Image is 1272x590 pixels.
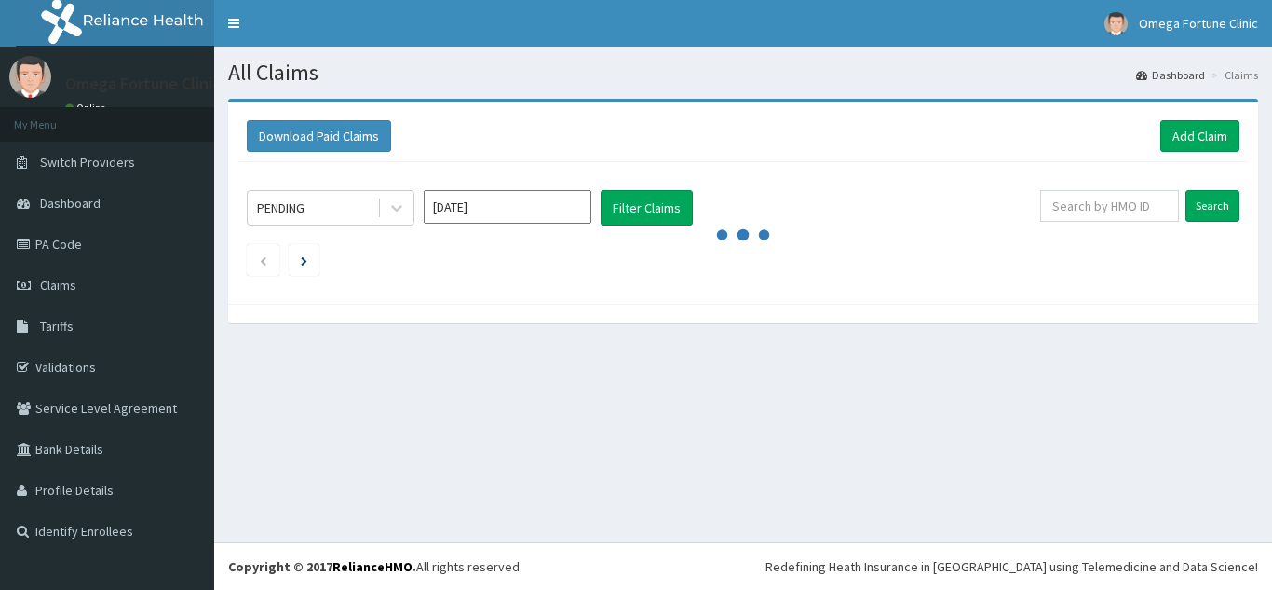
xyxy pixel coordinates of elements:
a: RelianceHMO [332,558,413,575]
input: Search [1185,190,1239,222]
p: Omega Fortune Clinic [65,75,221,92]
footer: All rights reserved. [214,542,1272,590]
button: Download Paid Claims [247,120,391,152]
div: PENDING [257,199,304,217]
a: Online [65,102,110,115]
a: Add Claim [1160,120,1239,152]
a: Next page [301,252,307,268]
span: Switch Providers [40,154,135,171]
a: Previous page [259,252,267,268]
button: Filter Claims [601,190,693,226]
input: Search by HMO ID [1040,190,1179,222]
svg: audio-loading [715,207,771,263]
li: Claims [1207,67,1258,83]
input: Select Month and Year [424,190,591,224]
span: Tariffs [40,318,74,335]
a: Dashboard [1136,67,1205,83]
span: Omega Fortune Clinic [1139,15,1258,32]
img: User Image [9,56,51,98]
div: Redefining Heath Insurance in [GEOGRAPHIC_DATA] using Telemedicine and Data Science! [765,557,1258,576]
strong: Copyright © 2017 . [228,558,416,575]
h1: All Claims [228,61,1258,85]
span: Claims [40,277,76,294]
span: Dashboard [40,195,101,212]
img: User Image [1104,12,1128,35]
